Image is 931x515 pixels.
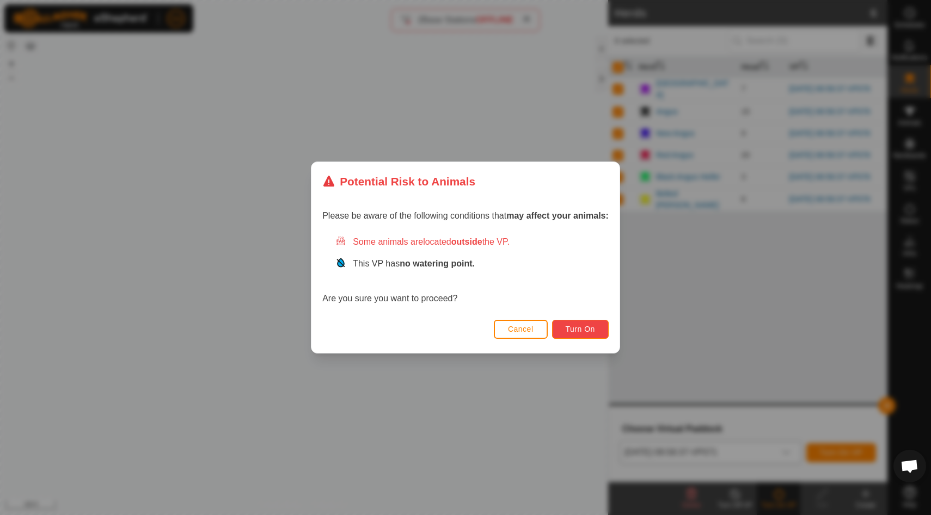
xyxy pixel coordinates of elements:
[566,325,595,333] span: Turn On
[494,320,548,339] button: Cancel
[322,211,609,220] span: Please be aware of the following conditions that
[322,235,609,305] div: Are you sure you want to proceed?
[423,237,510,246] span: located the VP.
[552,320,609,339] button: Turn On
[335,235,609,249] div: Some animals are
[322,173,475,190] div: Potential Risk to Animals
[893,450,926,482] div: Open chat
[451,237,482,246] strong: outside
[400,259,475,268] strong: no watering point.
[506,211,609,220] strong: may affect your animals:
[353,259,475,268] span: This VP has
[508,325,534,333] span: Cancel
